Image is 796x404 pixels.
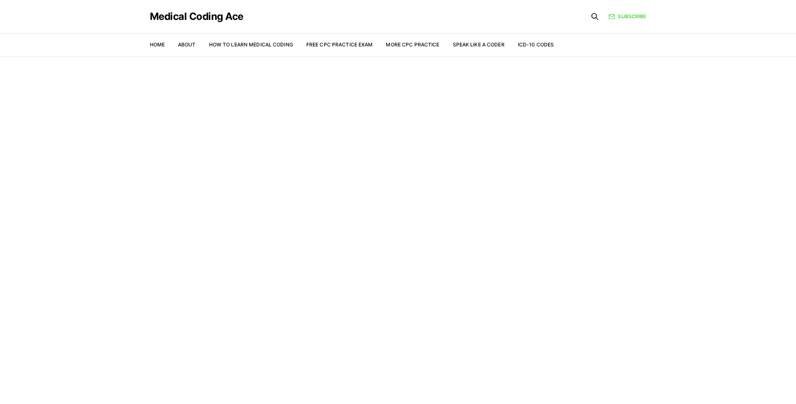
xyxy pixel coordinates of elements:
[306,41,373,48] a: Free CPC Practice Exam
[209,41,293,48] a: How to Learn Medical Coding
[150,41,165,48] a: Home
[150,12,243,22] a: Medical Coding Ace
[608,13,646,20] a: Subscribe
[178,41,196,48] a: About
[453,41,505,48] a: Speak Like a Coder
[386,41,439,48] a: More CPC Practice
[518,41,554,48] a: ICD-10 Codes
